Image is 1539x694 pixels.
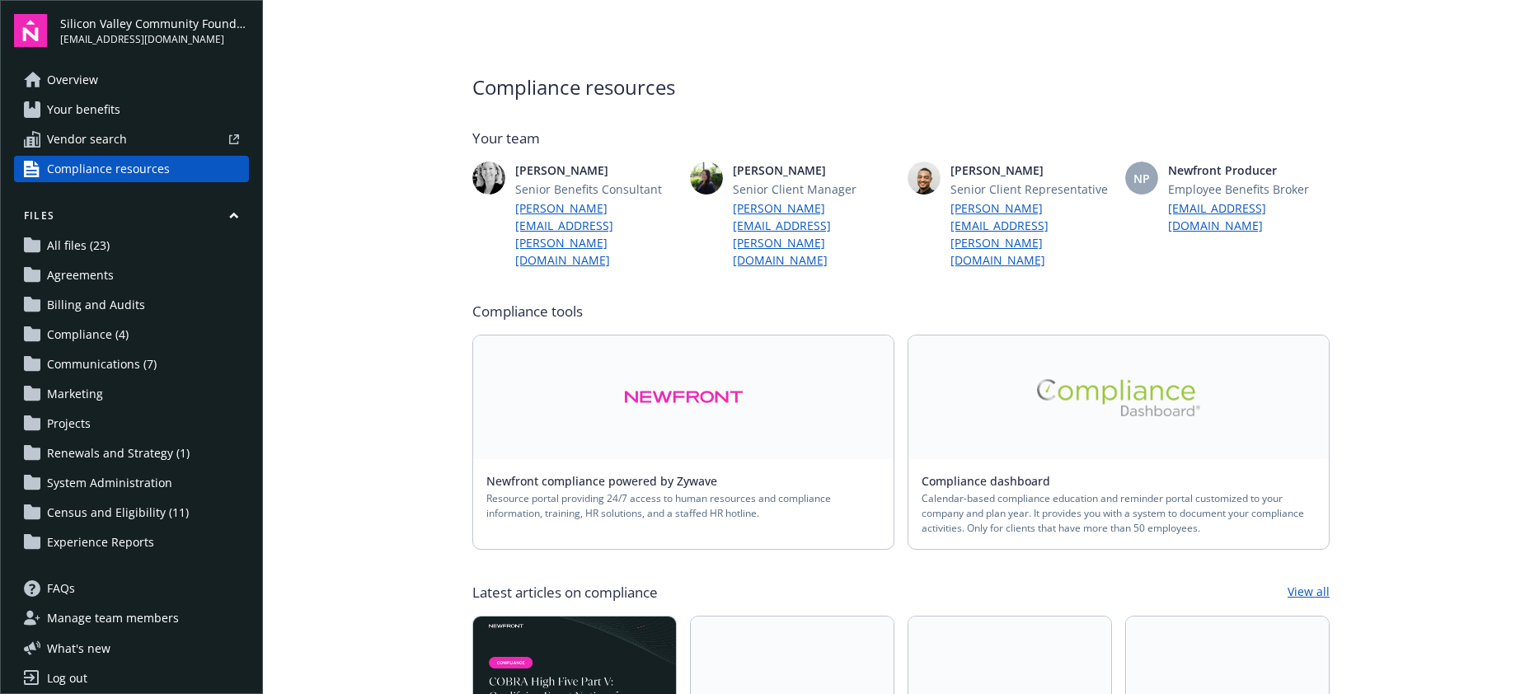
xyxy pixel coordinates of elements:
[47,440,190,467] span: Renewals and Strategy (1)
[14,321,249,348] a: Compliance (4)
[47,126,127,152] span: Vendor search
[47,67,98,93] span: Overview
[47,292,145,318] span: Billing and Audits
[472,73,1330,102] span: Compliance resources
[14,529,249,556] a: Experience Reports
[1168,199,1330,234] a: [EMAIL_ADDRESS][DOMAIN_NAME]
[733,199,894,269] a: [PERSON_NAME][EMAIL_ADDRESS][PERSON_NAME][DOMAIN_NAME]
[1036,379,1201,416] img: Alt
[515,199,677,269] a: [PERSON_NAME][EMAIL_ADDRESS][PERSON_NAME][DOMAIN_NAME]
[14,640,137,657] button: What's new
[60,15,249,32] span: Silicon Valley Community Foundation
[950,199,1112,269] a: [PERSON_NAME][EMAIL_ADDRESS][PERSON_NAME][DOMAIN_NAME]
[14,470,249,496] a: System Administration
[14,232,249,259] a: All files (23)
[60,32,249,47] span: [EMAIL_ADDRESS][DOMAIN_NAME]
[47,470,172,496] span: System Administration
[47,605,179,631] span: Manage team members
[47,156,170,182] span: Compliance resources
[14,351,249,377] a: Communications (7)
[473,335,894,459] a: Alt
[733,162,894,179] span: [PERSON_NAME]
[624,378,744,416] img: Alt
[472,583,658,603] span: Latest articles on compliance
[472,129,1330,148] span: Your team
[1133,170,1150,187] span: NP
[14,209,249,229] button: Files
[47,262,114,288] span: Agreements
[1168,181,1330,198] span: Employee Benefits Broker
[14,262,249,288] a: Agreements
[690,162,723,195] img: photo
[908,162,941,195] img: photo
[733,181,894,198] span: Senior Client Manager
[14,292,249,318] a: Billing and Audits
[60,14,249,47] button: Silicon Valley Community Foundation[EMAIL_ADDRESS][DOMAIN_NAME]
[14,575,249,602] a: FAQs
[922,473,1063,489] a: Compliance dashboard
[47,96,120,123] span: Your benefits
[47,321,129,348] span: Compliance (4)
[14,381,249,407] a: Marketing
[950,181,1112,198] span: Senior Client Representative
[47,232,110,259] span: All files (23)
[922,491,1316,536] span: Calendar-based compliance education and reminder portal customized to your company and plan year....
[515,162,677,179] span: [PERSON_NAME]
[47,351,157,377] span: Communications (7)
[14,499,249,526] a: Census and Eligibility (11)
[486,491,880,521] span: Resource portal providing 24/7 access to human resources and compliance information, training, HR...
[47,665,87,692] div: Log out
[14,605,249,631] a: Manage team members
[1288,583,1330,603] a: View all
[14,156,249,182] a: Compliance resources
[47,529,154,556] span: Experience Reports
[472,162,505,195] img: photo
[47,381,103,407] span: Marketing
[14,126,249,152] a: Vendor search
[486,473,730,489] a: Newfront compliance powered by Zywave
[1168,162,1330,179] span: Newfront Producer
[515,181,677,198] span: Senior Benefits Consultant
[950,162,1112,179] span: [PERSON_NAME]
[47,499,189,526] span: Census and Eligibility (11)
[908,335,1329,459] a: Alt
[14,96,249,123] a: Your benefits
[14,67,249,93] a: Overview
[472,302,1330,321] span: Compliance tools
[47,410,91,437] span: Projects
[14,440,249,467] a: Renewals and Strategy (1)
[14,410,249,437] a: Projects
[47,640,110,657] span: What ' s new
[47,575,75,602] span: FAQs
[14,14,47,47] img: navigator-logo.svg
